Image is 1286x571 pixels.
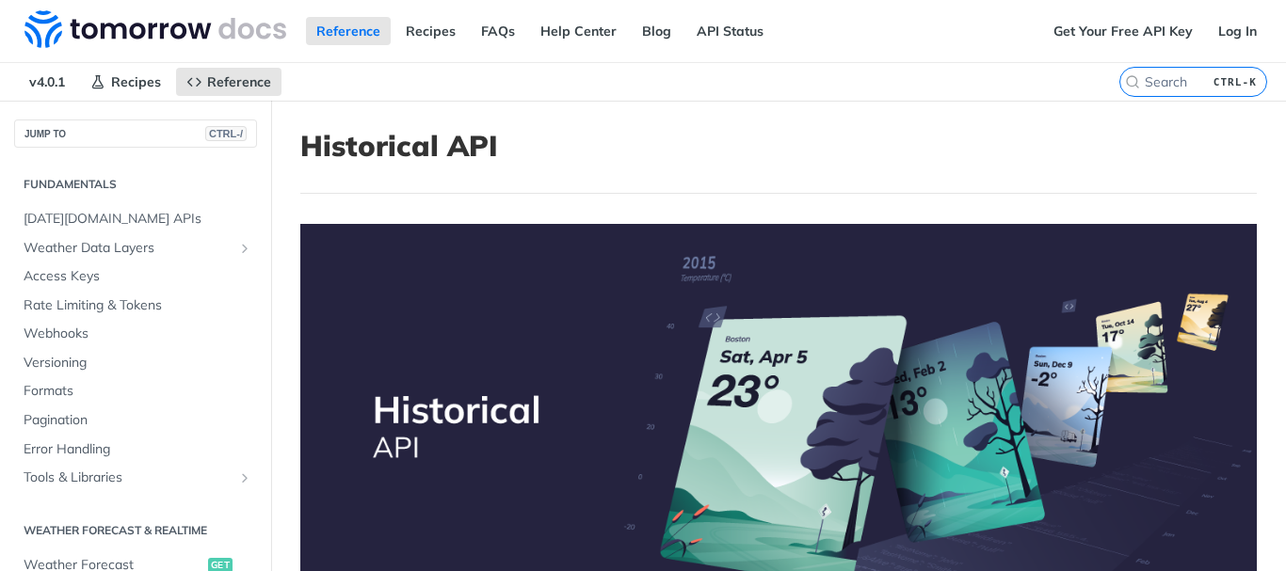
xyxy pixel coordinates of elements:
[1209,72,1262,91] kbd: CTRL-K
[207,73,271,90] span: Reference
[14,406,257,435] a: Pagination
[176,68,281,96] a: Reference
[24,10,286,48] img: Tomorrow.io Weather API Docs
[395,17,466,45] a: Recipes
[24,267,252,286] span: Access Keys
[237,241,252,256] button: Show subpages for Weather Data Layers
[300,129,1257,163] h1: Historical API
[24,354,252,373] span: Versioning
[632,17,682,45] a: Blog
[14,464,257,492] a: Tools & LibrariesShow subpages for Tools & Libraries
[14,234,257,262] a: Weather Data LayersShow subpages for Weather Data Layers
[14,205,257,233] a: [DATE][DOMAIN_NAME] APIs
[14,436,257,464] a: Error Handling
[14,292,257,320] a: Rate Limiting & Tokens
[24,382,252,401] span: Formats
[111,73,161,90] span: Recipes
[14,320,257,348] a: Webhooks
[1208,17,1267,45] a: Log In
[14,522,257,539] h2: Weather Forecast & realtime
[1043,17,1203,45] a: Get Your Free API Key
[24,296,252,315] span: Rate Limiting & Tokens
[306,17,391,45] a: Reference
[19,68,75,96] span: v4.0.1
[1125,74,1140,89] svg: Search
[24,325,252,343] span: Webhooks
[80,68,171,96] a: Recipes
[14,119,257,148] button: JUMP TOCTRL-/
[14,349,257,377] a: Versioning
[530,17,627,45] a: Help Center
[205,126,247,141] span: CTRL-/
[14,262,257,291] a: Access Keys
[14,377,257,405] a: Formats
[24,210,252,229] span: [DATE][DOMAIN_NAME] APIs
[471,17,525,45] a: FAQs
[24,440,252,459] span: Error Handling
[24,468,233,487] span: Tools & Libraries
[14,176,257,193] h2: Fundamentals
[237,470,252,485] button: Show subpages for Tools & Libraries
[686,17,774,45] a: API Status
[24,411,252,430] span: Pagination
[24,239,233,258] span: Weather Data Layers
